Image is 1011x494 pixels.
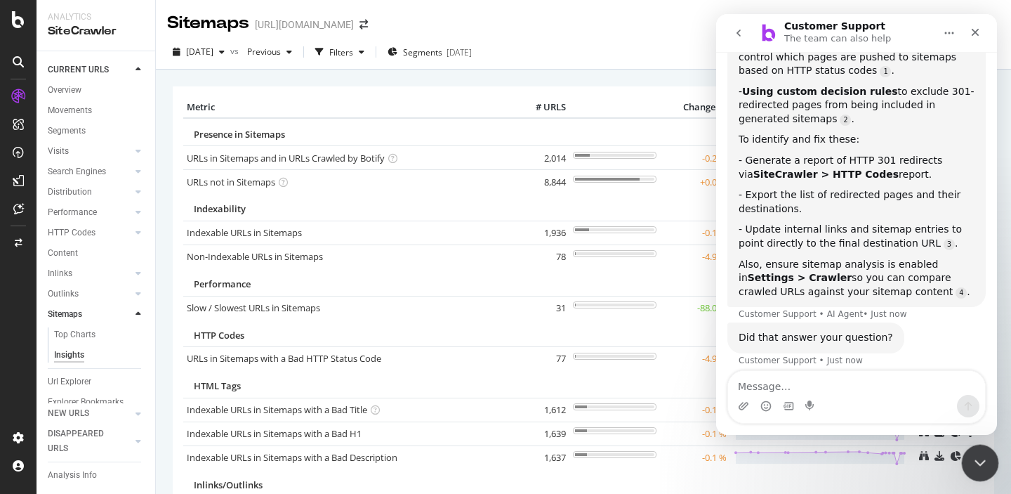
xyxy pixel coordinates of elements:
[187,427,362,440] a: Indexable URLs in Sitemaps with a Bad H1
[382,41,477,63] button: Segments[DATE]
[513,221,569,245] td: 1,936
[48,205,97,220] div: Performance
[22,71,258,112] div: - to exclude 301-redirected pages from being included in generated sitemaps .
[310,41,370,63] button: Filters
[48,375,145,389] a: Url Explorer
[48,395,124,410] div: Explorer Bookmarks
[186,46,213,58] span: 2025 Oct. 8th
[513,296,569,320] td: 31
[403,46,442,58] span: Segments
[239,273,251,285] a: Source reference 9276008:
[513,170,569,194] td: 8,844
[48,63,131,77] a: CURRENT URLS
[37,155,183,166] b: SiteCrawler > HTTP Codes
[11,308,188,339] div: Did that answer your question?Customer Support • Just now
[48,406,89,421] div: NEW URLS
[48,144,69,159] div: Visits
[194,278,251,290] span: Performance
[48,226,131,240] a: HTTP Codes
[513,245,569,268] td: 78
[187,226,302,239] a: Indexable URLs in Sitemaps
[513,398,569,422] td: 1,612
[48,246,78,261] div: Content
[660,398,730,422] td: -0.1 %
[22,140,258,167] div: - Generate a report of HTTP 301 redirects via report.
[22,22,258,64] div: - in Botify to control which pages are pushed to sitemaps based on HTTP status codes .
[54,327,145,342] a: Top Charts
[22,386,33,398] button: Upload attachment
[241,381,263,403] button: Send a message…
[48,11,144,23] div: Analytics
[194,202,246,215] span: Indexability
[48,83,81,98] div: Overview
[22,296,191,304] div: Customer Support • AI Agent • Just now
[513,422,569,446] td: 1,639
[167,11,249,35] div: Sitemaps
[48,427,131,456] a: DISAPPEARED URLS
[164,52,175,63] a: Source reference 11185709:
[32,258,136,269] b: Settings > Crawler
[22,317,177,331] div: Did that answer your question?
[48,124,145,138] a: Segments
[716,14,997,435] iframe: To enrich screen reader interactions, please activate Accessibility in Grammarly extension settings
[242,46,281,58] span: Previous
[89,386,100,398] button: Start recording
[513,97,569,118] th: # URLS
[48,63,109,77] div: CURRENT URLS
[187,250,323,263] a: Non-Indexable URLs in Sitemaps
[48,307,131,322] a: Sitemaps
[48,266,72,281] div: Inlinks
[660,296,730,320] td: -88.0 %
[44,386,55,398] button: Emoji picker
[513,446,569,469] td: 1,637
[230,45,242,57] span: vs
[11,308,270,370] div: Customer Support says…
[54,348,145,363] a: Insights
[187,352,381,365] a: URLs in Sitemaps with a Bad HTTP Status Code
[187,451,397,464] a: Indexable URLs in Sitemaps with a Bad Description
[227,225,239,236] a: Source reference 9276043:
[48,185,131,200] a: Distribution
[48,406,131,421] a: NEW URLS
[48,205,131,220] a: Performance
[962,445,999,482] iframe: Intercom live chat
[187,176,275,188] a: URLs not in Sitemaps
[183,97,513,118] th: Metric
[48,124,86,138] div: Segments
[242,41,298,63] button: Previous
[54,327,95,342] div: Top Charts
[194,128,285,141] span: Presence in Sitemaps
[48,164,131,179] a: Search Engines
[48,427,119,456] div: DISAPPEARED URLS
[194,329,244,342] span: HTTP Codes
[48,468,145,483] a: Analysis Info
[660,170,730,194] td: +0.0 %
[48,287,79,301] div: Outlinks
[513,347,569,371] td: 77
[48,185,92,200] div: Distribution
[329,46,353,58] div: Filters
[255,18,354,32] div: [URL][DOMAIN_NAME]
[513,146,569,170] td: 2,014
[48,266,131,281] a: Inlinks
[660,347,730,371] td: -4.9 %
[359,20,368,30] div: arrow-right-arrow-left
[48,307,82,322] div: Sitemaps
[660,146,730,170] td: -0.2 %
[26,72,181,83] b: Using custom decision rules
[22,342,147,351] div: Customer Support • Just now
[660,446,730,469] td: -0.1 %
[187,403,367,416] a: Indexable URLs in Sitemaps with a Bad Title
[48,246,145,261] a: Content
[660,245,730,268] td: -4.9 %
[48,395,145,410] a: Explorer Bookmarks
[54,348,84,363] div: Insights
[187,152,385,164] a: URLs in Sitemaps and in URLs Crawled by Botify
[22,119,258,133] div: To identify and fix these:
[167,41,230,63] button: [DATE]
[660,97,730,118] th: Change
[48,164,106,179] div: Search Engines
